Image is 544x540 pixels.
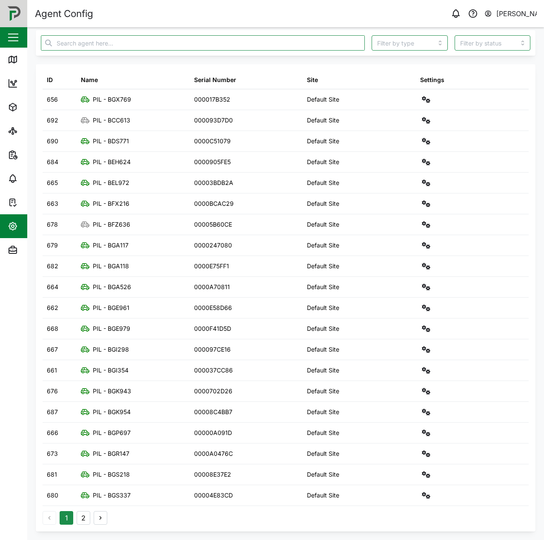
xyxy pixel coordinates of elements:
[47,366,57,375] div: 661
[47,345,58,354] div: 667
[307,136,339,146] div: Default Site
[35,6,93,21] div: Agent Config
[47,387,58,396] div: 676
[47,324,58,333] div: 668
[47,199,58,208] div: 663
[93,470,130,479] div: PIL - BGS218
[307,470,339,479] div: Default Site
[307,116,339,125] div: Default Site
[194,407,232,417] div: 00008C4BB7
[194,324,231,333] div: 0000F41D5D
[307,95,339,104] div: Default Site
[194,75,236,85] div: Serial Number
[47,407,58,417] div: 687
[22,174,49,183] div: Alarms
[194,345,231,354] div: 000097CE16
[307,345,339,354] div: Default Site
[194,220,232,229] div: 00005B60CE
[194,116,233,125] div: 000093D7D0
[307,407,339,417] div: Default Site
[307,387,339,396] div: Default Site
[194,449,233,458] div: 0000A0476C
[93,199,129,208] div: PIL - BFX216
[47,75,53,85] div: ID
[47,303,58,313] div: 662
[307,449,339,458] div: Default Site
[93,178,129,188] div: PIL - BEL972
[81,75,98,85] div: Name
[307,220,339,229] div: Default Site
[307,199,339,208] div: Default Site
[307,75,318,85] div: Site
[93,157,131,167] div: PIL - BEH624
[4,4,23,23] img: Main Logo
[22,222,52,231] div: Settings
[77,511,90,525] button: 2
[93,491,131,500] div: PIL - BGS337
[60,511,73,525] button: 1
[372,35,447,51] input: Filter by type
[93,303,129,313] div: PIL - BGE961
[93,449,129,458] div: PIL - BGR147
[93,366,129,375] div: PIL - BGI354
[496,9,537,19] div: [PERSON_NAME]
[93,136,129,146] div: PIL - BDS771
[307,157,339,167] div: Default Site
[93,220,130,229] div: PIL - BFZ636
[93,241,129,250] div: PIL - BGA117
[22,150,51,159] div: Reports
[93,407,131,417] div: PIL - BGK954
[307,282,339,292] div: Default Site
[47,470,57,479] div: 681
[22,126,43,136] div: Sites
[47,449,58,458] div: 673
[47,282,58,292] div: 664
[194,241,232,250] div: 0000247080
[194,303,232,313] div: 0000E58D66
[194,199,234,208] div: 0000BCAC29
[47,220,58,229] div: 678
[194,261,229,271] div: 0000E75FF1
[420,75,444,85] div: Settings
[93,345,129,354] div: PIL - BGI298
[307,303,339,313] div: Default Site
[194,387,232,396] div: 0000702D26
[307,491,339,500] div: Default Site
[194,470,231,479] div: 00008E37E2
[194,178,233,188] div: 00003BDB2A
[47,136,58,146] div: 690
[41,35,365,51] input: Search agent here...
[47,178,58,188] div: 665
[22,79,60,88] div: Dashboard
[22,102,49,112] div: Assets
[47,116,58,125] div: 692
[93,116,130,125] div: PIL - BCC613
[194,95,230,104] div: 000017B352
[484,8,537,20] button: [PERSON_NAME]
[194,428,232,438] div: 00000A091D
[22,198,46,207] div: Tasks
[194,282,230,292] div: 0000A70811
[93,324,130,333] div: PIL - BGE979
[307,366,339,375] div: Default Site
[47,491,58,500] div: 680
[47,428,58,438] div: 666
[307,428,339,438] div: Default Site
[307,261,339,271] div: Default Site
[194,157,231,167] div: 0000905FE5
[47,241,58,250] div: 679
[47,261,58,271] div: 682
[194,491,233,500] div: 00004E83CD
[93,282,131,292] div: PIL - BGA526
[22,55,41,64] div: Map
[307,178,339,188] div: Default Site
[93,428,131,438] div: PIL - BGP697
[194,366,233,375] div: 000037CC86
[307,241,339,250] div: Default Site
[455,35,530,51] input: Filter by status
[47,157,58,167] div: 684
[307,324,339,333] div: Default Site
[93,95,131,104] div: PIL - BGX769
[22,245,47,255] div: Admin
[93,387,131,396] div: PIL - BGK943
